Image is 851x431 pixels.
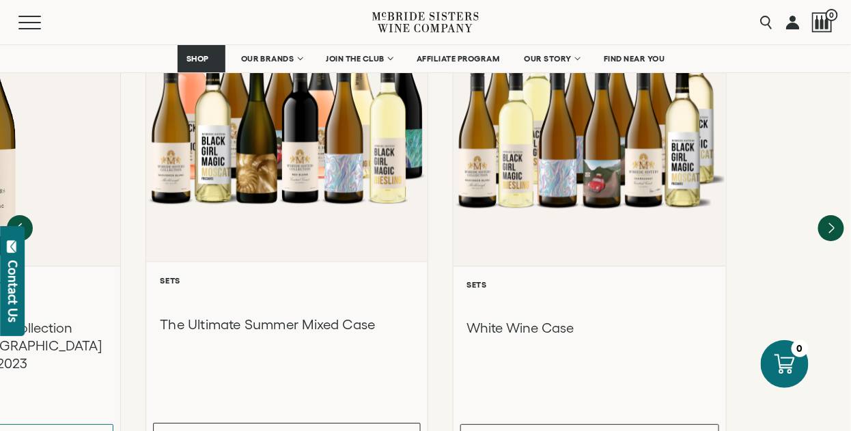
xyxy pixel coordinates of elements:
button: Mobile Menu Trigger [18,16,68,29]
span: OUR STORY [525,54,572,64]
a: AFFILIATE PROGRAM [408,45,509,72]
button: Previous [7,215,33,241]
button: Next [818,215,844,241]
div: Contact Us [6,260,20,322]
div: 0 [792,340,809,357]
span: JOIN THE CLUB [326,54,385,64]
span: 0 [826,9,838,21]
a: OUR BRANDS [232,45,311,72]
h3: White Wine Case [467,319,712,337]
span: FIND NEAR YOU [604,54,665,64]
h6: Sets [467,280,712,289]
a: SHOP [178,45,225,72]
span: AFFILIATE PROGRAM [417,54,500,64]
span: OUR BRANDS [241,54,294,64]
a: FIND NEAR YOU [595,45,674,72]
a: JOIN THE CLUB [318,45,402,72]
a: OUR STORY [516,45,589,72]
span: SHOP [186,54,210,64]
h3: The Ultimate Summer Mixed Case [160,316,413,334]
h6: Sets [160,276,413,285]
